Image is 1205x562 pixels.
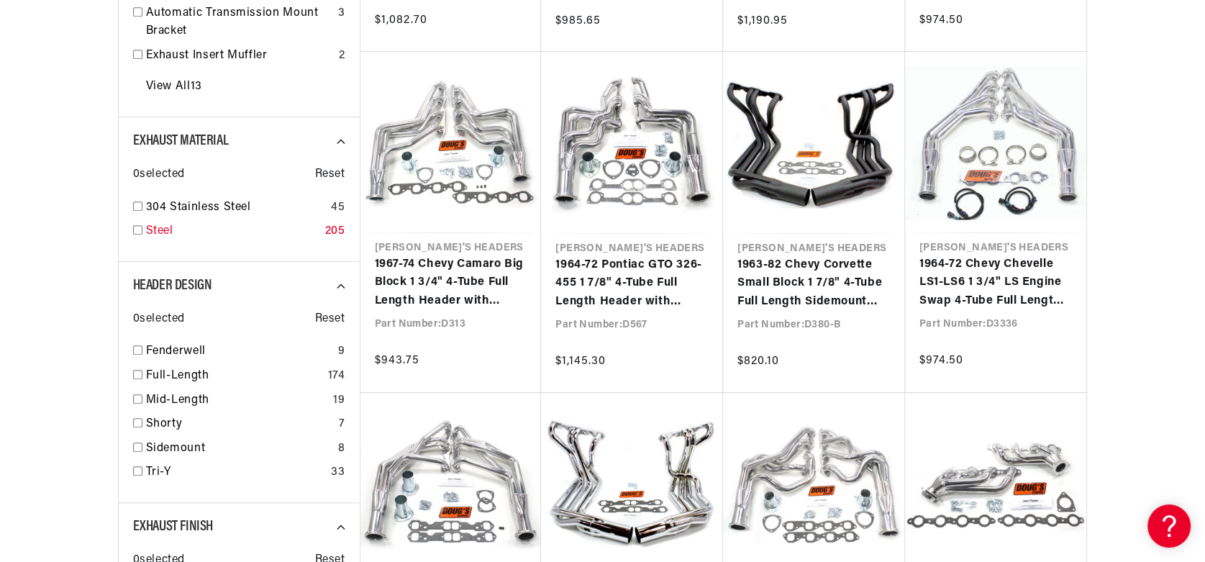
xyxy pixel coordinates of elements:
a: Sidemount [146,440,332,458]
div: 33 [331,463,345,482]
span: Reset [315,166,345,184]
div: 174 [328,367,345,386]
div: 2 [339,47,345,65]
div: 19 [333,391,345,410]
a: View All 13 [146,78,202,96]
a: Exhaust Insert Muffler [146,47,333,65]
div: 9 [338,343,345,361]
span: Header Design [133,278,212,293]
a: Full-Length [146,367,322,386]
a: Shorty [146,415,333,434]
a: Steel [146,222,319,241]
span: Exhaust Material [133,134,229,148]
a: Automatic Transmission Mount Bracket [146,4,332,41]
a: Mid-Length [146,391,328,410]
a: 304 Stainless Steel [146,199,326,217]
div: 7 [339,415,345,434]
div: 205 [325,222,345,241]
span: Exhaust Finish [133,520,213,534]
a: Tri-Y [146,463,326,482]
a: 1964-72 Chevy Chevelle LS1-LS6 1 3/4" LS Engine Swap 4-Tube Full Length Header with Metallic Cera... [919,255,1072,311]
a: 1963-82 Chevy Corvette Small Block 1 7/8" 4-Tube Full Length Sidemount Header with Hi-Temp Black ... [737,256,891,312]
span: 0 selected [133,166,185,184]
span: 0 selected [133,310,185,329]
a: 1967-74 Chevy Camaro Big Block 1 3/4" 4-Tube Full Length Header with Metallic Ceramic Coating [375,255,527,311]
div: 45 [331,199,345,217]
div: 8 [338,440,345,458]
div: 3 [338,4,345,23]
a: 1964-72 Pontiac GTO 326-455 1 7/8" 4-Tube Full Length Header with Metallic Ceramic Coating [555,256,709,312]
a: Fenderwell [146,343,332,361]
span: Reset [315,310,345,329]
